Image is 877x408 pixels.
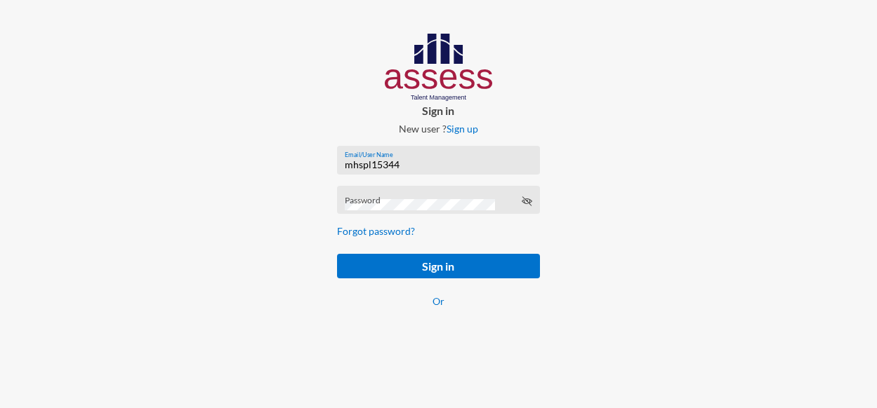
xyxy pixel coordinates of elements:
[326,104,550,117] p: Sign in
[326,123,550,135] p: New user ?
[447,123,478,135] a: Sign up
[345,159,532,170] input: Email/User Name
[337,254,539,278] button: Sign in
[385,34,492,101] img: AssessLogoo.svg
[337,225,415,237] a: Forgot password?
[337,295,539,307] p: Or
